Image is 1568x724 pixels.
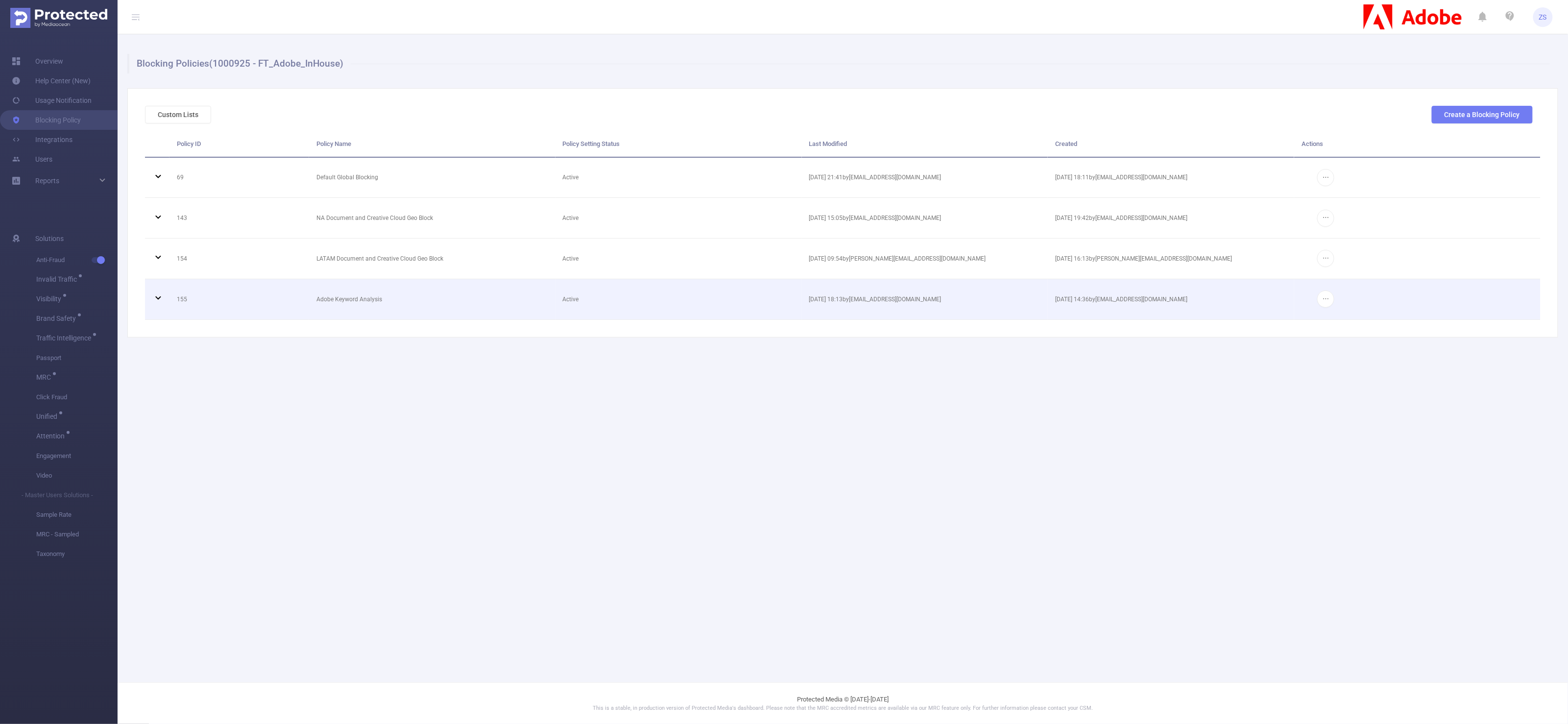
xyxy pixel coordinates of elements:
[36,544,118,564] span: Taxonomy
[36,505,118,525] span: Sample Rate
[809,174,941,181] span: [DATE] 21:41 by [EMAIL_ADDRESS][DOMAIN_NAME]
[12,149,52,169] a: Users
[809,255,986,262] span: [DATE] 09:54 by [PERSON_NAME][EMAIL_ADDRESS][DOMAIN_NAME]
[12,91,92,110] a: Usage Notification
[563,174,579,181] span: Active
[35,171,59,191] a: Reports
[12,71,91,91] a: Help Center (New)
[12,130,72,149] a: Integrations
[1055,215,1187,221] span: [DATE] 19:42 by [EMAIL_ADDRESS][DOMAIN_NAME]
[1432,106,1533,123] button: Create a Blocking Policy
[36,250,118,270] span: Anti-Fraud
[36,433,68,439] span: Attention
[169,198,309,239] td: 143
[1055,296,1187,303] span: [DATE] 14:36 by [EMAIL_ADDRESS][DOMAIN_NAME]
[142,704,1544,713] p: This is a stable, in production version of Protected Media's dashboard. Please note that the MRC ...
[36,413,61,420] span: Unified
[145,111,211,119] a: Custom Lists
[563,255,579,262] span: Active
[169,158,309,198] td: 69
[809,296,941,303] span: [DATE] 18:13 by [EMAIL_ADDRESS][DOMAIN_NAME]
[1317,250,1334,267] button: icon: ellipsis
[177,140,201,147] span: Policy ID
[1055,140,1077,147] span: Created
[118,682,1568,724] footer: Protected Media © [DATE]-[DATE]
[809,215,941,221] span: [DATE] 15:05 by [EMAIL_ADDRESS][DOMAIN_NAME]
[1055,174,1187,181] span: [DATE] 18:11 by [EMAIL_ADDRESS][DOMAIN_NAME]
[563,296,579,303] span: Active
[36,525,118,544] span: MRC - Sampled
[1302,140,1323,147] span: Actions
[35,229,64,248] span: Solutions
[1539,7,1547,27] span: ZS
[10,8,107,28] img: Protected Media
[1055,255,1232,262] span: [DATE] 16:13 by [PERSON_NAME][EMAIL_ADDRESS][DOMAIN_NAME]
[563,140,620,147] span: Policy Setting Status
[169,239,309,279] td: 154
[309,158,555,198] td: Default Global Blocking
[36,315,79,322] span: Brand Safety
[1317,169,1334,186] button: icon: ellipsis
[35,177,59,185] span: Reports
[309,239,555,279] td: LATAM Document and Creative Cloud Geo Block
[1317,290,1334,308] button: icon: ellipsis
[36,446,118,466] span: Engagement
[36,387,118,407] span: Click Fraud
[12,51,63,71] a: Overview
[36,348,118,368] span: Passport
[809,140,847,147] span: Last Modified
[36,466,118,485] span: Video
[169,279,309,320] td: 155
[36,374,54,381] span: MRC
[36,276,80,283] span: Invalid Traffic
[36,335,95,341] span: Traffic Intelligence
[1317,210,1334,227] button: icon: ellipsis
[563,215,579,221] span: Active
[12,110,81,130] a: Blocking Policy
[316,140,351,147] span: Policy Name
[36,295,65,302] span: Visibility
[127,54,1550,73] h1: Blocking Policies (1000925 - FT_Adobe_InHouse)
[309,279,555,320] td: Adobe Keyword Analysis
[309,198,555,239] td: NA Document and Creative Cloud Geo Block
[145,106,211,123] button: Custom Lists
